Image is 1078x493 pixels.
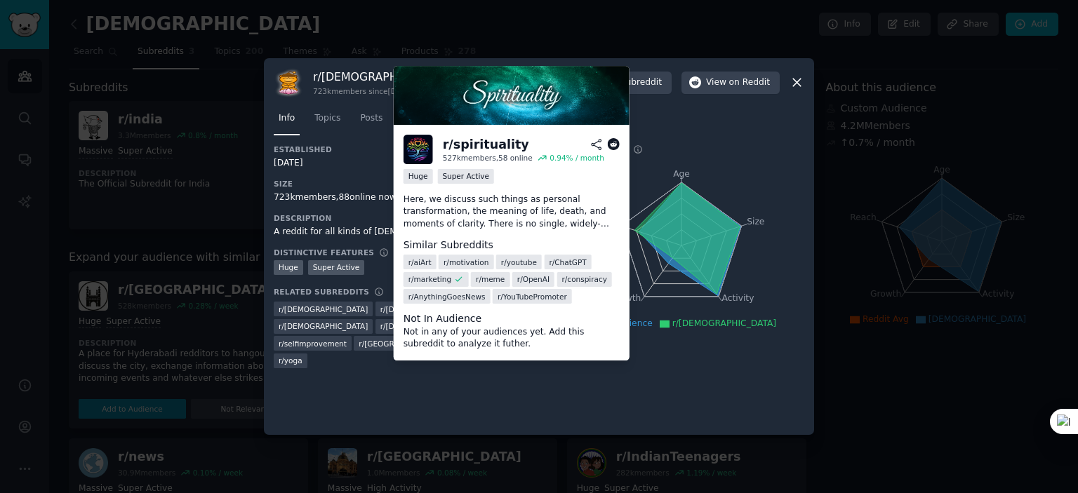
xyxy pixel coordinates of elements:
a: Posts [355,107,387,136]
a: Topics [310,107,345,136]
span: r/ aiArt [408,257,432,267]
span: r/ [GEOGRAPHIC_DATA] [359,339,441,349]
span: r/ [DEMOGRAPHIC_DATA] [279,321,368,331]
span: r/ [DEMOGRAPHIC_DATA] [380,304,470,314]
span: r/ marketing [408,274,451,284]
span: r/ [DEMOGRAPHIC_DATA] [380,321,470,331]
tspan: Activity [722,293,754,303]
h3: Size [274,179,539,189]
a: Info [274,107,300,136]
span: This Audience [592,318,653,328]
span: r/ selfimprovement [279,339,347,349]
tspan: Growth [610,293,641,303]
span: r/ [DEMOGRAPHIC_DATA] [279,304,368,314]
span: Info [279,112,295,125]
span: on Reddit [729,76,770,89]
div: A reddit for all kinds of [DEMOGRAPHIC_DATA] teachings [274,226,539,238]
tspan: Size [747,216,764,226]
div: r/ spirituality [443,136,529,154]
span: View [706,76,770,89]
div: Huge [274,260,303,275]
span: r/ motivation [444,257,488,267]
div: [DATE] [274,157,539,170]
span: Topics [314,112,340,125]
h3: Description [274,213,539,223]
span: r/ OpenAI [517,274,550,284]
img: Spirituality ✨🌠 [394,66,630,125]
button: Viewon Reddit [681,72,780,94]
span: r/ YouTubePromoter [498,292,567,302]
h3: Established [274,144,539,154]
img: spirituality [404,135,433,164]
div: 527k members, 58 online [443,153,533,163]
p: Here, we discuss such things as personal transformation, the meaning of life, death, and moments ... [404,194,620,231]
span: r/ AnythingGoesNews [408,292,486,302]
dt: Not In Audience [404,311,620,326]
div: Huge [404,169,433,184]
tspan: Age [673,169,690,179]
h3: r/ [DEMOGRAPHIC_DATA] [313,69,447,84]
div: 723k members since [DATE] [313,86,447,96]
span: r/ ChatGPT [549,257,586,267]
span: r/ youtube [501,257,537,267]
span: r/ yoga [279,356,302,365]
div: Super Active [308,260,365,275]
div: 0.94 % / month [550,153,604,163]
dd: Not in any of your audiences yet. Add this subreddit to analyze it futher. [404,326,620,351]
span: r/ conspiracy [561,274,607,284]
img: Buddhism [274,68,303,97]
span: r/ meme [476,274,505,284]
span: Subreddit [620,76,662,89]
div: Super Active [437,169,494,184]
dt: Similar Subreddits [404,238,620,252]
div: 723k members, 88 online now [274,191,539,204]
h3: Distinctive Features [274,248,374,257]
span: Posts [360,112,382,125]
h3: Related Subreddits [274,287,369,297]
span: r/[DEMOGRAPHIC_DATA] [672,318,776,328]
